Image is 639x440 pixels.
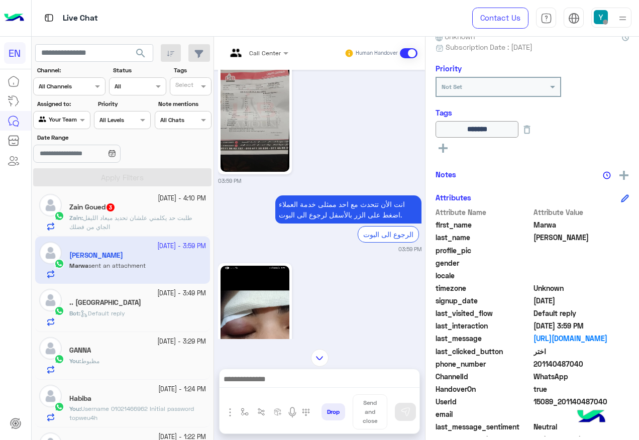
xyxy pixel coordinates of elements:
[39,385,62,407] img: defaultAdmin.png
[534,320,629,331] span: 2025-10-12T12:59:55.167Z
[54,402,64,412] img: WhatsApp
[135,47,147,59] span: search
[275,195,421,224] p: 12/10/2025, 3:59 PM
[436,409,531,419] span: email
[224,406,236,418] img: send attachment
[534,232,629,243] span: Omar
[534,346,629,357] span: اختر
[436,232,531,243] span: last_name
[534,308,629,318] span: Default reply
[442,83,462,90] b: Not Set
[69,357,81,365] b: :
[69,214,192,231] span: طلبت حد يكلمني علشان تحديد ميعاد الليفل الجاي من فضلك
[436,371,531,382] span: ChannelId
[39,337,62,360] img: defaultAdmin.png
[353,394,387,429] button: Send and close
[69,214,83,222] b: :
[69,309,80,317] b: :
[436,64,462,73] h6: Priority
[436,283,531,293] span: timezone
[218,177,241,185] small: 03:59 PM
[534,283,629,293] span: Unknown
[536,8,556,29] a: tab
[54,306,64,316] img: WhatsApp
[157,289,206,298] small: [DATE] - 3:49 PM
[472,8,528,29] a: Contact Us
[356,49,398,57] small: Human Handover
[113,66,165,75] label: Status
[534,384,629,394] span: true
[436,333,531,344] span: last_message
[69,405,194,421] span: Username 01021466962 Initial password topweu4h
[69,405,81,412] b: :
[106,203,115,211] span: 3
[358,226,419,243] div: الرجوع الى البوت
[69,405,79,412] span: You
[436,170,456,179] h6: Notes
[37,99,89,108] label: Assigned to:
[446,42,532,52] span: Subscription Date : [DATE]
[436,384,531,394] span: HandoverOn
[534,258,629,268] span: null
[436,346,531,357] span: last_clicked_button
[69,394,91,403] h5: Habiba
[221,266,289,388] img: 824017880041173.jpg
[174,80,193,92] div: Select
[436,207,531,217] span: Attribute Name
[436,108,629,117] h6: Tags
[39,289,62,311] img: defaultAdmin.png
[436,219,531,230] span: first_name
[534,421,629,432] span: 0
[534,333,629,344] a: [URL][DOMAIN_NAME]
[37,133,150,142] label: Date Range
[311,349,329,367] img: scroll
[54,211,64,221] img: WhatsApp
[436,245,531,256] span: profile_pic
[603,171,611,179] img: notes
[158,99,210,108] label: Note mentions
[98,99,150,108] label: Priority
[221,50,289,172] img: 833278592976734.jpg
[4,42,26,64] div: EN
[157,337,206,347] small: [DATE] - 3:29 PM
[534,270,629,281] span: null
[249,49,281,57] span: Call Center
[594,10,608,24] img: userImage
[286,406,298,418] img: send voice note
[54,354,64,364] img: WhatsApp
[534,396,629,407] span: 15089_201140487040
[43,12,55,24] img: tab
[436,396,531,407] span: UserId
[39,194,62,216] img: defaultAdmin.png
[158,385,206,394] small: [DATE] - 1:24 PM
[436,193,471,202] h6: Attributes
[541,13,552,24] img: tab
[534,409,629,419] span: null
[241,408,249,416] img: select flow
[174,66,210,75] label: Tags
[400,407,410,417] img: send message
[436,295,531,306] span: signup_date
[534,219,629,230] span: Marwa
[69,346,91,355] h5: GANNA
[436,31,475,42] span: Unknown
[129,44,153,66] button: search
[158,194,206,203] small: [DATE] - 4:10 PM
[619,171,628,180] img: add
[534,371,629,382] span: 2
[534,359,629,369] span: 201140487040
[227,49,245,65] img: teams.png
[63,12,98,25] p: Live Chat
[302,408,310,416] img: make a call
[33,168,211,186] button: Apply Filters
[398,245,421,253] small: 03:59 PM
[69,203,116,211] h5: Zain Goued
[270,404,286,420] button: create order
[81,357,99,365] span: مظبوط
[568,13,580,24] img: tab
[436,359,531,369] span: phone_number
[574,400,609,435] img: hulul-logo.png
[69,298,141,307] h5: .. Albadawy
[436,258,531,268] span: gender
[534,207,629,217] span: Attribute Value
